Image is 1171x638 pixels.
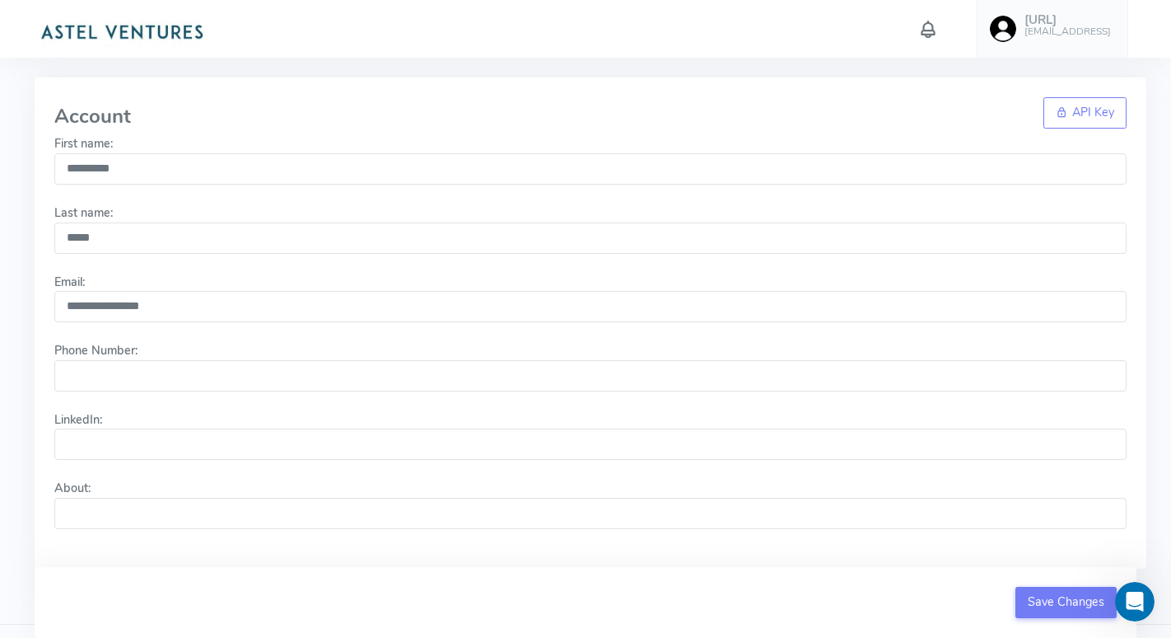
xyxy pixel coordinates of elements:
[990,16,1016,42] img: user-image
[54,204,113,223] label: Last name:
[54,274,85,292] label: Email:
[1024,26,1111,37] h6: [EMAIL_ADDRESS]
[1043,97,1127,129] a: API Key
[1015,587,1117,618] button: Save Changes
[54,106,1127,127] h3: Account
[1072,104,1114,120] span: API Key
[54,480,91,498] label: About:
[54,135,113,153] label: First name:
[54,342,138,360] label: Phone Number:
[54,411,102,429] label: LinkedIn:
[1115,582,1155,622] iframe: Intercom live chat
[1024,13,1111,27] h5: [URL]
